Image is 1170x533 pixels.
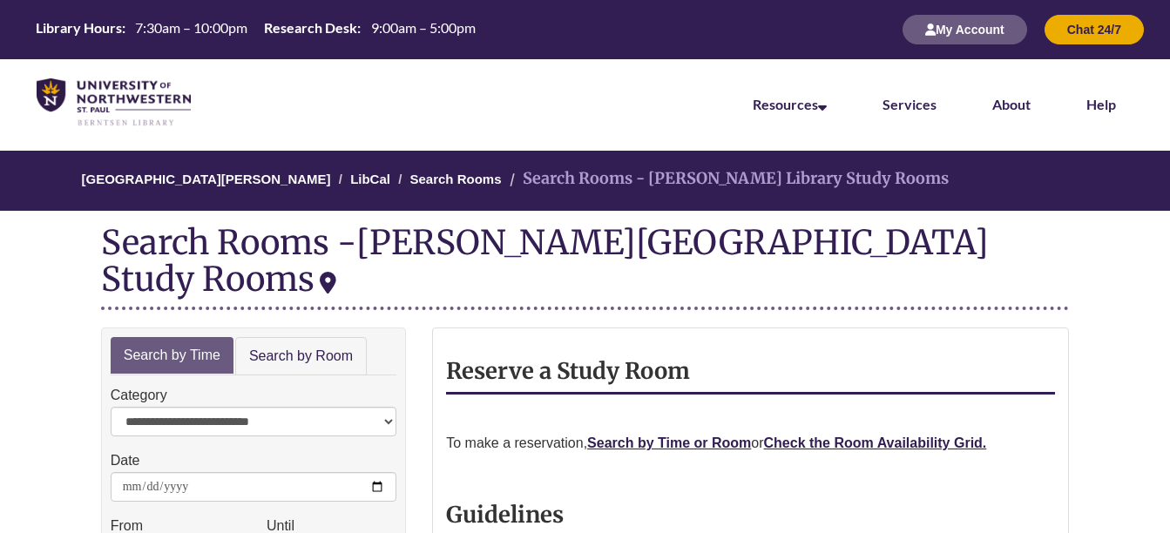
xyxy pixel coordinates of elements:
[37,78,191,127] img: UNWSP Library Logo
[101,151,1070,211] nav: Breadcrumb
[29,18,128,37] th: Library Hours:
[29,18,482,41] a: Hours Today
[764,435,987,450] a: Check the Room Availability Grid.
[446,501,564,529] strong: Guidelines
[903,22,1027,37] a: My Account
[1086,96,1116,112] a: Help
[235,337,367,376] a: Search by Room
[409,172,501,186] a: Search Rooms
[111,384,167,407] label: Category
[587,435,751,450] a: Search by Time or Room
[111,337,233,374] a: Search by Time
[111,449,140,472] label: Date
[446,357,690,385] strong: Reserve a Study Room
[883,96,937,112] a: Services
[81,172,330,186] a: [GEOGRAPHIC_DATA][PERSON_NAME]
[29,18,482,39] table: Hours Today
[505,166,949,192] li: Search Rooms - [PERSON_NAME] Library Study Rooms
[1045,15,1144,44] button: Chat 24/7
[446,432,1055,455] p: To make a reservation, or
[992,96,1031,112] a: About
[371,19,476,36] span: 9:00am – 5:00pm
[1045,22,1144,37] a: Chat 24/7
[753,96,827,112] a: Resources
[135,19,247,36] span: 7:30am – 10:00pm
[101,221,989,300] div: [PERSON_NAME][GEOGRAPHIC_DATA] Study Rooms
[257,18,363,37] th: Research Desk:
[350,172,390,186] a: LibCal
[101,224,1070,309] div: Search Rooms -
[903,15,1027,44] button: My Account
